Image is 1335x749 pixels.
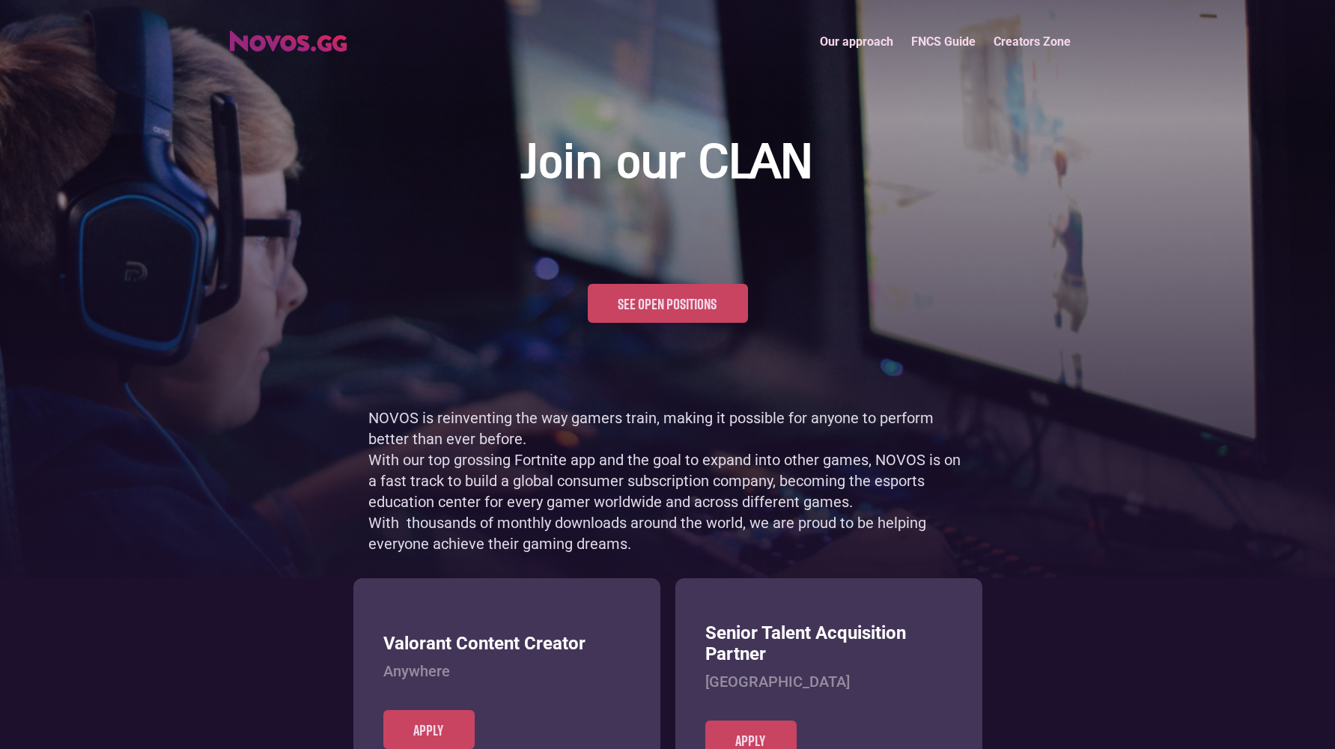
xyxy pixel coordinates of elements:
h1: Join our CLAN [523,135,813,194]
h4: Anywhere [383,662,630,680]
p: NOVOS is reinventing the way gamers train, making it possible for anyone to perform better than e... [368,407,967,554]
h4: [GEOGRAPHIC_DATA] [705,673,952,691]
a: Valorant Content CreatorAnywhere [383,633,630,710]
a: Senior Talent Acquisition Partner[GEOGRAPHIC_DATA] [705,622,952,721]
a: Our approach [811,25,902,58]
a: See open positions [588,284,748,323]
h3: Senior Talent Acquisition Partner [705,622,952,666]
a: FNCS Guide [902,25,985,58]
a: Apply [383,710,475,749]
a: Creators Zone [985,25,1080,58]
h3: Valorant Content Creator [383,633,630,655]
